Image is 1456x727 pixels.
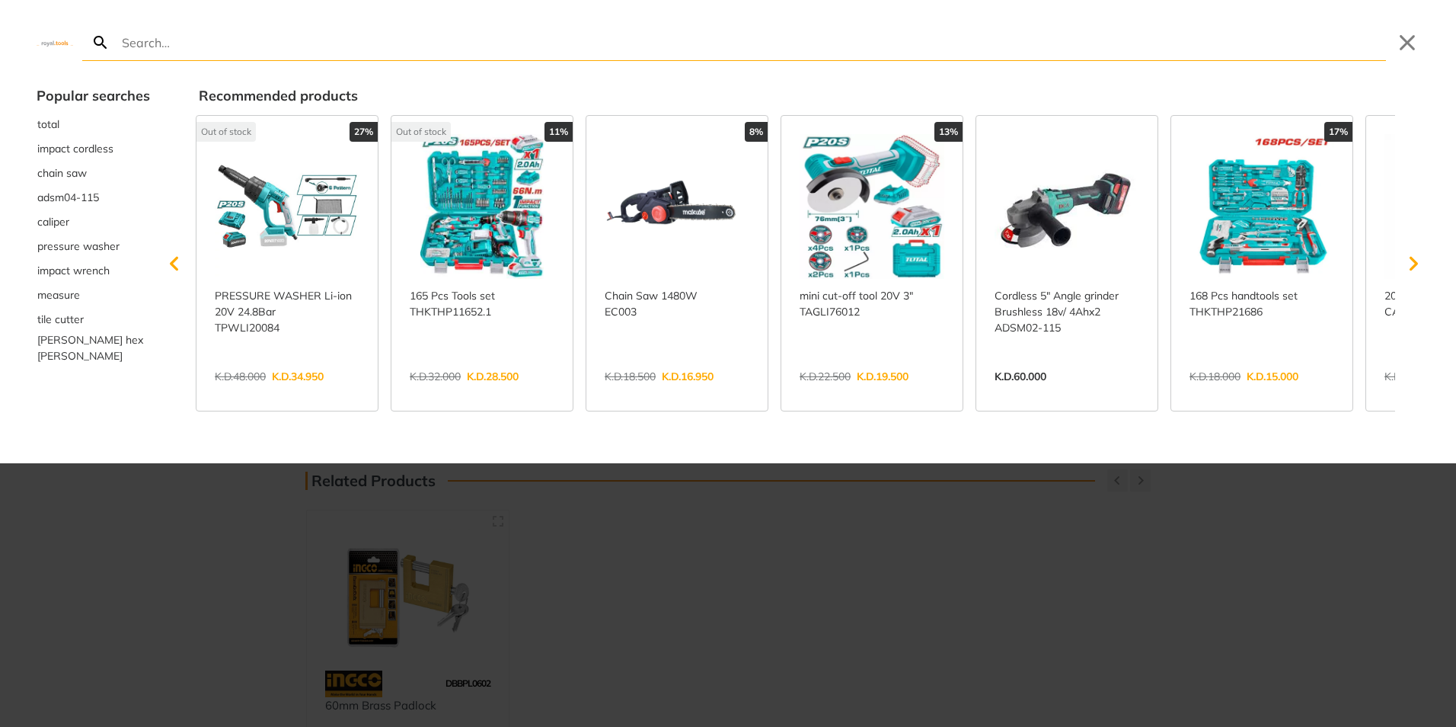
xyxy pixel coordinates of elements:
[1398,248,1429,279] svg: Scroll right
[37,185,150,210] button: Select suggestion: adsm04-115
[159,248,190,279] svg: Scroll left
[37,165,87,181] span: chain saw
[37,85,150,106] div: Popular searches
[37,331,150,365] div: Suggestion: ingco hex shank
[91,34,110,52] svg: Search
[1324,122,1352,142] div: 17%
[37,214,69,230] span: caliper
[37,287,80,303] span: measure
[745,122,768,142] div: 8%
[37,161,150,185] button: Select suggestion: chain saw
[37,117,59,133] span: total
[37,210,150,234] button: Select suggestion: caliper
[37,210,150,234] div: Suggestion: caliper
[37,185,150,210] div: Suggestion: adsm04-115
[196,122,256,142] div: Out of stock
[37,283,150,307] div: Suggestion: measure
[37,332,149,364] span: [PERSON_NAME] hex [PERSON_NAME]
[37,331,150,365] button: Select suggestion: ingco hex shank
[37,112,150,136] div: Suggestion: total
[37,112,150,136] button: Select suggestion: total
[199,85,1419,106] div: Recommended products
[37,39,73,46] img: Close
[37,307,150,331] button: Select suggestion: tile cutter
[37,234,150,258] div: Suggestion: pressure washer
[544,122,573,142] div: 11%
[1395,30,1419,55] button: Close
[391,122,451,142] div: Out of stock
[37,234,150,258] button: Select suggestion: pressure washer
[37,141,113,157] span: impact cordless
[934,122,963,142] div: 13%
[37,263,110,279] span: impact wrench
[37,307,150,331] div: Suggestion: tile cutter
[37,136,150,161] button: Select suggestion: impact cordless
[37,136,150,161] div: Suggestion: impact cordless
[37,258,150,283] div: Suggestion: impact wrench
[350,122,378,142] div: 27%
[37,190,99,206] span: adsm04-115
[119,24,1386,60] input: Search…
[37,312,84,328] span: tile cutter
[37,258,150,283] button: Select suggestion: impact wrench
[37,161,150,185] div: Suggestion: chain saw
[37,239,120,255] span: pressure washer
[37,283,150,307] button: Select suggestion: measure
